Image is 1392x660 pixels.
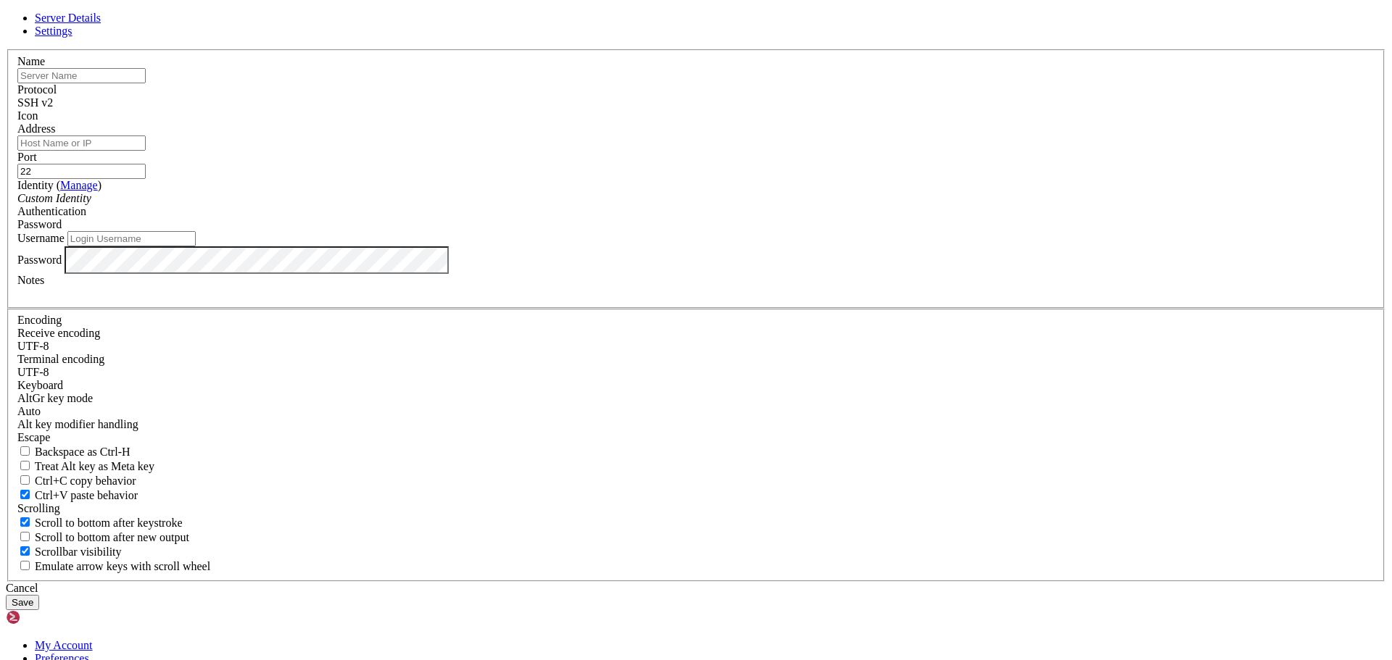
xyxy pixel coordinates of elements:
span: SSH v2 [17,96,53,109]
a: Server Details [35,12,101,24]
label: Ctrl-C copies if true, send ^C to host if false. Ctrl-Shift-C sends ^C to host if true, copies if... [17,475,136,487]
input: Host Name or IP [17,135,146,151]
label: Identity [17,179,101,191]
input: Emulate arrow keys with scroll wheel [20,561,30,570]
i: Custom Identity [17,192,91,204]
label: Scroll to bottom after new output. [17,531,189,543]
label: If true, the backspace should send BS ('\x08', aka ^H). Otherwise the backspace key should send '... [17,446,130,458]
label: Scrolling [17,502,60,514]
label: Protocol [17,83,57,96]
button: Save [6,595,39,610]
input: Server Name [17,68,146,83]
label: Address [17,122,55,135]
div: Custom Identity [17,192,1375,205]
div: UTF-8 [17,340,1375,353]
img: Shellngn [6,610,89,625]
div: Cancel [6,582,1386,595]
span: Treat Alt key as Meta key [35,460,154,472]
a: Settings [35,25,72,37]
span: Scrollbar visibility [35,546,122,558]
span: Emulate arrow keys with scroll wheel [35,560,210,572]
label: Username [17,232,65,244]
span: Password [17,218,62,230]
div: Auto [17,405,1375,418]
input: Treat Alt key as Meta key [20,461,30,470]
span: Auto [17,405,41,417]
div: Escape [17,431,1375,444]
input: Port Number [17,164,146,179]
span: Backspace as Ctrl-H [35,446,130,458]
div: Password [17,218,1375,231]
div: UTF-8 [17,366,1375,379]
span: Escape [17,431,50,443]
span: Scroll to bottom after new output [35,531,189,543]
input: Ctrl+V paste behavior [20,490,30,499]
span: UTF-8 [17,366,49,378]
label: Set the expected encoding for data received from the host. If the encodings do not match, visual ... [17,327,100,339]
label: Port [17,151,37,163]
label: Ctrl+V pastes if true, sends ^V to host if false. Ctrl+Shift+V sends ^V to host if true, pastes i... [17,489,138,501]
label: Notes [17,274,44,286]
input: Login Username [67,231,196,246]
label: Name [17,55,45,67]
span: ( ) [57,179,101,191]
label: Password [17,253,62,265]
span: Scroll to bottom after keystroke [35,517,183,529]
span: UTF-8 [17,340,49,352]
input: Scroll to bottom after new output [20,532,30,541]
label: The vertical scrollbar mode. [17,546,122,558]
label: Authentication [17,205,86,217]
label: The default terminal encoding. ISO-2022 enables character map translations (like graphics maps). ... [17,353,104,365]
div: SSH v2 [17,96,1375,109]
input: Backspace as Ctrl-H [20,446,30,456]
label: Set the expected encoding for data received from the host. If the encodings do not match, visual ... [17,392,93,404]
label: Whether to scroll to the bottom on any keystroke. [17,517,183,529]
label: Encoding [17,314,62,326]
span: Ctrl+V paste behavior [35,489,138,501]
a: My Account [35,639,93,651]
input: Scroll to bottom after keystroke [20,517,30,527]
label: Icon [17,109,38,122]
label: Controls how the Alt key is handled. Escape: Send an ESC prefix. 8-Bit: Add 128 to the typed char... [17,418,138,430]
label: Whether the Alt key acts as a Meta key or as a distinct Alt key. [17,460,154,472]
input: Ctrl+C copy behavior [20,475,30,485]
label: Keyboard [17,379,63,391]
input: Scrollbar visibility [20,546,30,556]
label: When using the alternative screen buffer, and DECCKM (Application Cursor Keys) is active, mouse w... [17,560,210,572]
a: Manage [60,179,98,191]
span: Ctrl+C copy behavior [35,475,136,487]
